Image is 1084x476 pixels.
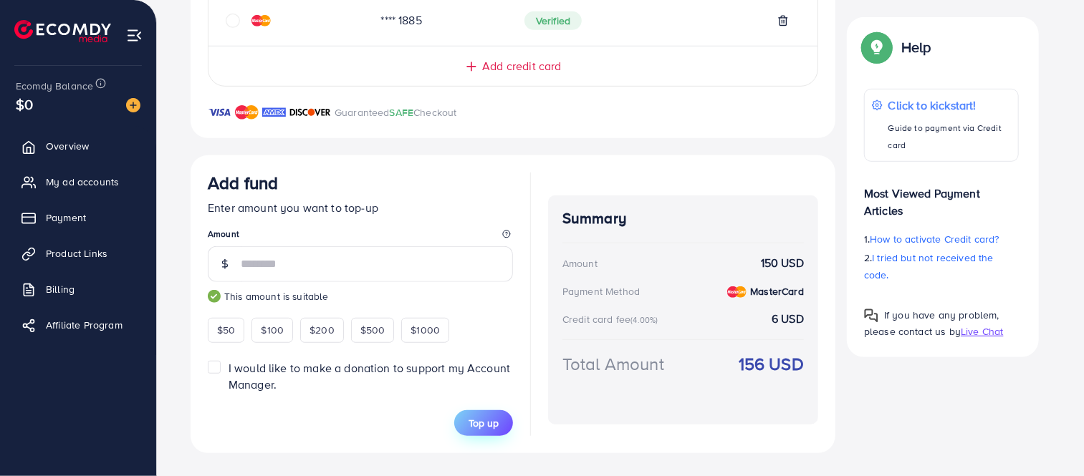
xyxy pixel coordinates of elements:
[739,351,804,377] strong: 156 USD
[208,290,221,303] img: guide
[261,323,284,337] span: $100
[482,58,561,74] span: Add credit card
[208,199,513,216] p: Enter amount you want to top-up
[562,312,663,326] div: Credit card fee
[126,27,143,44] img: menu
[562,256,598,271] div: Amount
[772,311,804,327] strong: 6 USD
[289,104,331,121] img: brand
[11,132,145,160] a: Overview
[46,175,119,189] span: My ad accounts
[11,91,37,117] span: $0
[229,360,510,392] span: I would like to make a donation to support my Account Manager.
[454,410,513,436] button: Top up
[335,104,457,121] p: Guaranteed Checkout
[901,39,931,56] p: Help
[864,309,878,323] img: Popup guide
[208,289,513,303] small: This amount is suitable
[208,104,231,121] img: brand
[251,15,271,26] img: credit
[750,284,804,298] strong: MasterCard
[1023,412,1073,465] iframe: Chat
[562,351,664,377] div: Total Amount
[870,232,999,246] span: How to activate Credit card?
[14,20,111,42] img: logo
[630,314,658,326] small: (4.00%)
[411,323,440,337] span: $1000
[46,318,123,332] span: Affiliate Program
[208,228,513,246] legend: Amount
[11,167,145,196] a: My ad accounts
[390,105,414,120] span: SAFE
[864,251,994,282] span: I tried but not received the code.
[761,255,804,271] strong: 150 USD
[11,203,145,232] a: Payment
[208,173,278,193] h3: Add fund
[262,104,286,121] img: brand
[360,323,385,337] span: $500
[888,97,1011,114] p: Click to kickstart!
[11,239,145,268] a: Product Links
[235,104,259,121] img: brand
[864,249,1019,283] p: 2.
[46,282,75,296] span: Billing
[310,323,335,337] span: $200
[126,98,140,112] img: image
[469,416,499,430] span: Top up
[864,173,1019,219] p: Most Viewed Payment Articles
[46,139,89,153] span: Overview
[888,120,1011,154] p: Guide to payment via Credit card
[562,284,640,298] div: Payment Method
[562,210,804,228] h4: Summary
[727,286,747,298] img: credit
[524,11,582,30] span: Verified
[11,275,145,303] a: Billing
[11,311,145,339] a: Affiliate Program
[46,210,86,225] span: Payment
[864,230,1019,248] p: 1.
[226,14,240,28] svg: circle
[864,34,890,60] img: Popup guide
[961,324,1003,339] span: Live Chat
[16,79,93,93] span: Ecomdy Balance
[217,323,235,337] span: $50
[46,246,107,261] span: Product Links
[864,308,999,339] span: If you have any problem, please contact us by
